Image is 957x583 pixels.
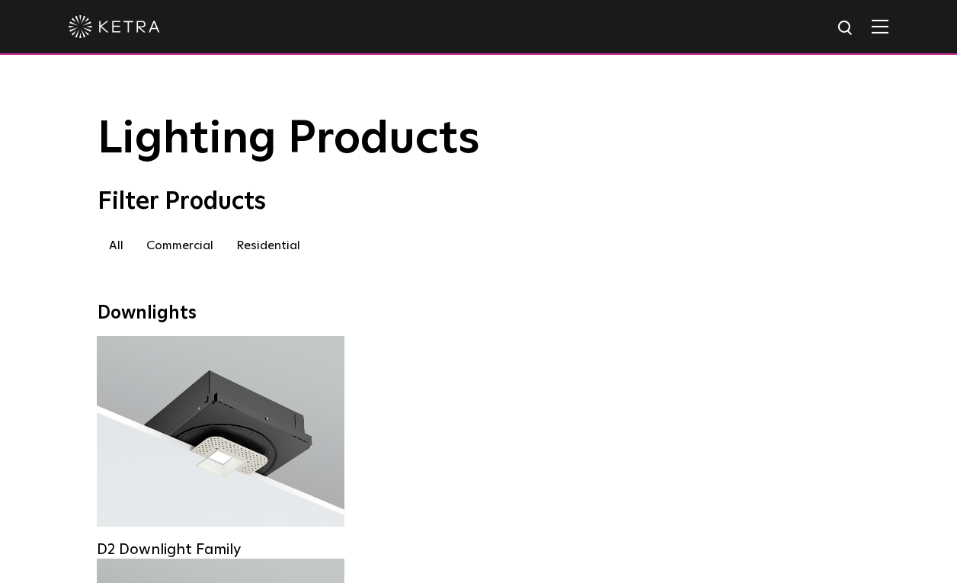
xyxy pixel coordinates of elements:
img: search icon [837,19,856,38]
img: Hamburger%20Nav.svg [872,19,888,34]
label: All [98,232,135,259]
div: D2 Downlight Family [97,540,344,559]
span: Lighting Products [98,117,480,162]
label: Commercial [135,232,225,259]
label: Residential [225,232,312,259]
a: D2 Downlight Family Lumen Output:1200Colors:White / Black / Gloss Black / Silver / Bronze / Silve... [97,336,344,536]
div: Downlights [98,303,859,325]
div: Filter Products [98,187,859,216]
img: ketra-logo-2019-white [69,15,160,38]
